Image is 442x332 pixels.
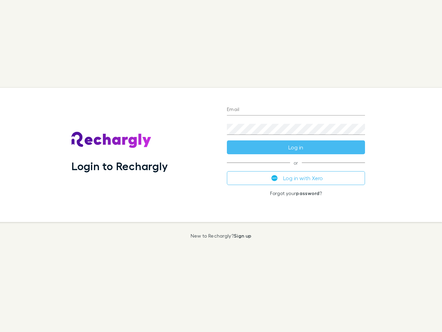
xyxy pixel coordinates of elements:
img: Rechargly's Logo [71,132,152,148]
button: Log in with Xero [227,171,365,185]
a: Sign up [234,233,251,239]
img: Xero's logo [271,175,278,181]
p: Forgot your ? [227,191,365,196]
a: password [296,190,319,196]
p: New to Rechargly? [191,233,252,239]
h1: Login to Rechargly [71,159,168,173]
span: or [227,163,365,163]
button: Log in [227,140,365,154]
